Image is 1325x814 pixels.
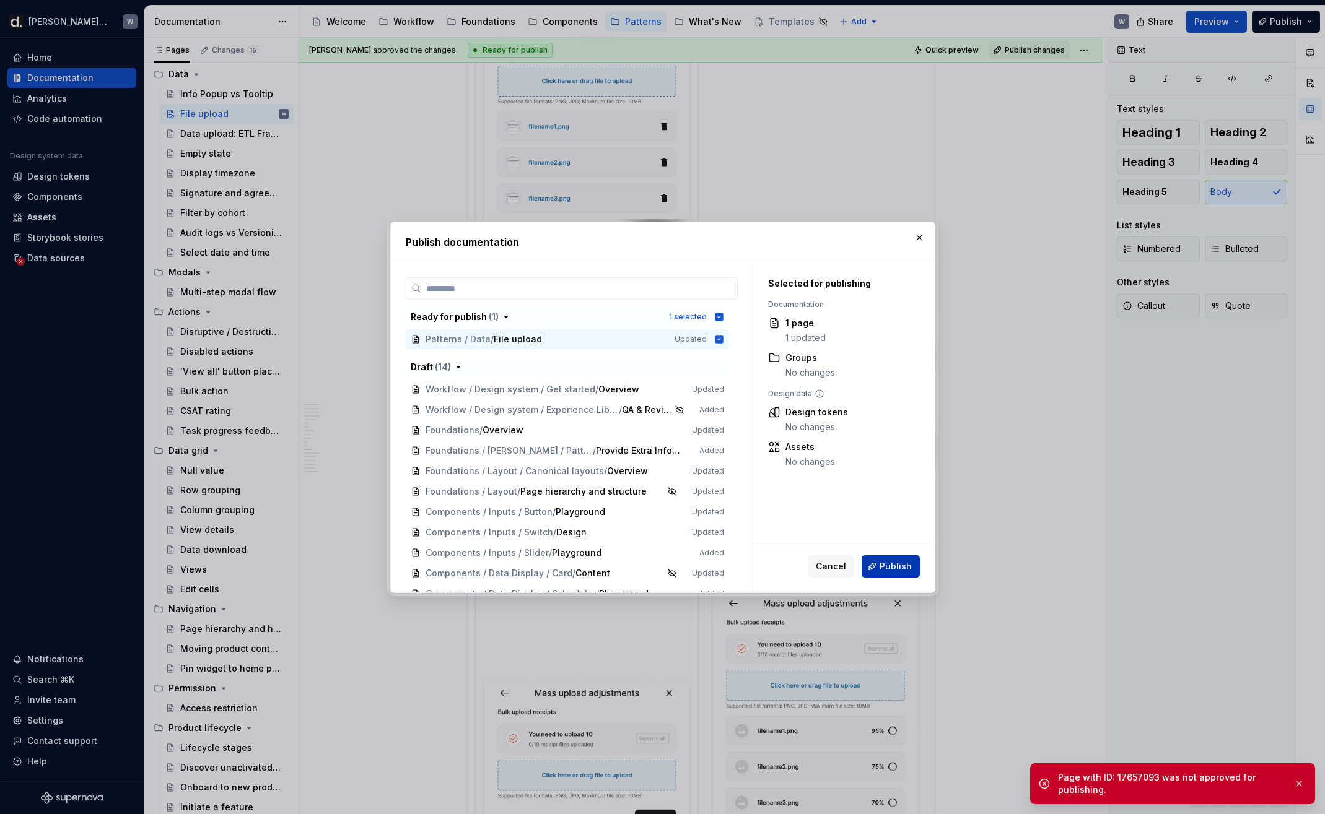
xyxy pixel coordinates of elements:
[669,312,707,322] div: 1 selected
[435,362,451,372] span: ( 14 )
[1058,771,1283,796] div: Page with ID: 17657093 was not approved for publishing.
[406,307,729,327] button: Ready for publish (1)1 selected
[880,560,912,573] span: Publish
[411,311,499,323] div: Ready for publish
[406,357,729,377] button: Draft (14)
[494,333,542,345] span: File upload
[411,361,451,373] div: Draft
[785,421,848,433] div: No changes
[785,366,835,379] div: No changes
[785,332,826,344] div: 1 updated
[785,352,835,364] div: Groups
[489,311,499,322] span: ( 1 )
[675,334,707,344] span: Updated
[808,555,854,578] button: Cancel
[406,235,920,249] h2: Publish documentation
[768,300,914,310] div: Documentation
[862,555,920,578] button: Publish
[785,441,835,453] div: Assets
[426,333,491,345] span: Patterns / Data
[785,406,848,418] div: Design tokens
[785,317,826,329] div: 1 page
[816,560,846,573] span: Cancel
[491,333,494,345] span: /
[785,456,835,468] div: No changes
[768,389,914,399] div: Design data
[768,277,914,290] div: Selected for publishing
